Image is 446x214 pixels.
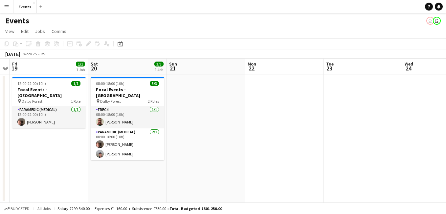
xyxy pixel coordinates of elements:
span: 1/1 [76,62,85,67]
span: All jobs [36,206,52,211]
div: [DATE] [5,51,20,57]
button: Budgeted [3,205,31,212]
app-user-avatar: Paul Wilmore [426,17,434,25]
span: Wed [405,61,413,67]
span: Comms [52,28,66,34]
span: 23 [325,65,334,72]
span: Dalby Forest [100,99,121,104]
span: 3/3 [150,81,159,86]
span: Sun [169,61,177,67]
div: BST [41,51,47,56]
h3: Focal Events - [GEOGRAPHIC_DATA] [12,87,86,98]
div: 1 Job [155,67,163,72]
span: 2 Roles [148,99,159,104]
app-card-role: Paramedic (Medical)2/208:00-18:00 (10h)[PERSON_NAME][PERSON_NAME] [91,128,164,160]
a: View [3,27,17,36]
span: 24 [404,65,413,72]
app-user-avatar: Paul Wilmore [433,17,441,25]
app-job-card: 08:00-18:00 (10h)3/3Focal Events - [GEOGRAPHIC_DATA] Dalby Forest2 RolesFREC41/108:00-18:00 (10h)... [91,77,164,160]
span: Total Budgeted £301 250.00 [169,206,222,211]
a: Comms [49,27,69,36]
div: 1 Job [76,67,85,72]
app-card-role: Paramedic (Medical)1/112:00-22:00 (10h)[PERSON_NAME] [12,106,86,128]
span: 1/1 [71,81,80,86]
span: Mon [248,61,256,67]
a: Jobs [33,27,48,36]
span: Dalby Forest [22,99,42,104]
span: Edit [21,28,29,34]
span: 08:00-18:00 (10h) [96,81,124,86]
span: 20 [90,65,98,72]
span: 3/3 [154,62,164,67]
span: Budgeted [11,206,30,211]
span: 1 Role [71,99,80,104]
span: 22 [247,65,256,72]
span: 21 [168,65,177,72]
a: Edit [18,27,31,36]
span: Sat [91,61,98,67]
span: Jobs [35,28,45,34]
app-card-role: FREC41/108:00-18:00 (10h)[PERSON_NAME] [91,106,164,128]
button: Events [13,0,37,13]
div: Salary £299 340.00 + Expenses £1 160.00 + Subsistence £750.00 = [57,206,222,211]
h3: Focal Events - [GEOGRAPHIC_DATA] [91,87,164,98]
app-job-card: 12:00-22:00 (10h)1/1Focal Events - [GEOGRAPHIC_DATA] Dalby Forest1 RoleParamedic (Medical)1/112:0... [12,77,86,128]
span: Week 25 [22,51,38,56]
span: Tue [326,61,334,67]
span: View [5,28,14,34]
span: Fri [12,61,17,67]
span: 12:00-22:00 (10h) [17,81,46,86]
h1: Events [5,16,29,26]
span: 19 [11,65,17,72]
